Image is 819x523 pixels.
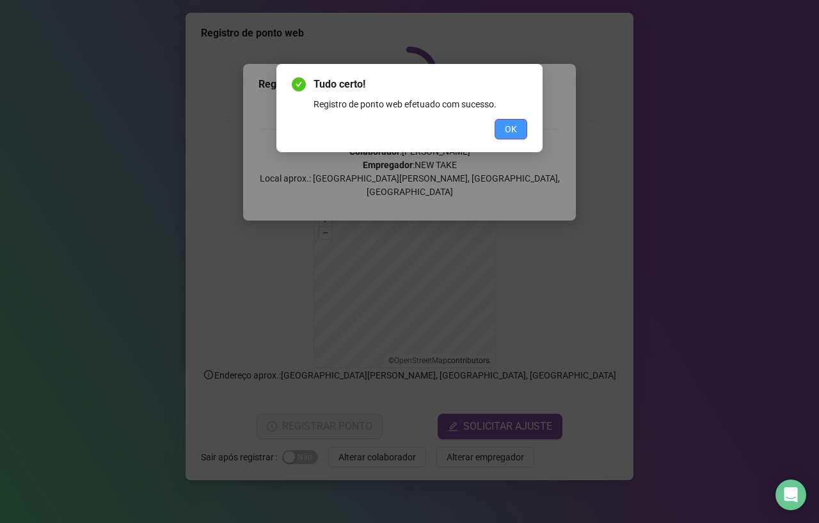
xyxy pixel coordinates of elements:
span: OK [505,122,517,136]
span: Tudo certo! [314,77,527,92]
div: Open Intercom Messenger [775,480,806,510]
button: OK [495,119,527,139]
div: Registro de ponto web efetuado com sucesso. [314,97,527,111]
span: check-circle [292,77,306,91]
